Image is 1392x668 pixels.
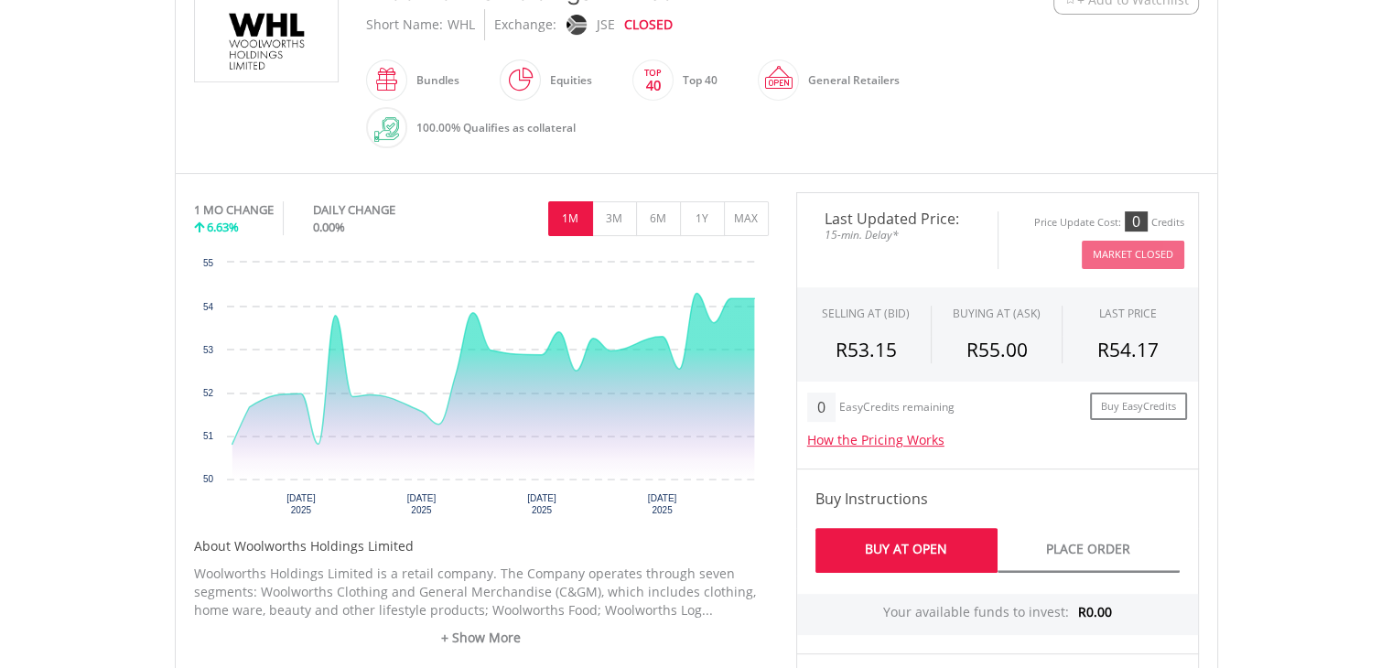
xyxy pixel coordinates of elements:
span: R53.15 [836,337,897,362]
p: Woolworths Holdings Limited is a retail company. The Company operates through seven segments: Woo... [194,565,769,620]
div: Price Update Cost: [1034,216,1121,230]
span: 15-min. Delay* [811,226,984,243]
button: Market Closed [1082,241,1184,269]
div: JSE [597,9,615,40]
button: 3M [592,201,637,236]
text: 55 [202,258,213,268]
div: 1 MO CHANGE [194,201,274,219]
span: BUYING AT (ASK) [953,306,1041,321]
div: Exchange: [494,9,556,40]
button: 1Y [680,201,725,236]
div: Top 40 [674,59,718,102]
a: Buy EasyCredits [1090,393,1187,421]
text: 52 [202,388,213,398]
div: EasyCredits remaining [839,401,955,416]
button: MAX [724,201,769,236]
a: How the Pricing Works [807,431,944,448]
h4: Buy Instructions [815,488,1180,510]
a: Place Order [998,528,1180,573]
div: Chart. Highcharts interactive chart. [194,253,769,528]
div: LAST PRICE [1099,306,1157,321]
text: [DATE] 2025 [406,493,436,515]
div: Equities [541,59,592,102]
text: 51 [202,431,213,441]
div: CLOSED [624,9,673,40]
span: R54.17 [1097,337,1159,362]
span: R0.00 [1078,603,1112,620]
button: 6M [636,201,681,236]
div: 0 [1125,211,1148,232]
span: 0.00% [313,219,345,235]
h5: About Woolworths Holdings Limited [194,537,769,555]
span: R55.00 [966,337,1027,362]
div: Your available funds to invest: [797,594,1198,635]
text: 53 [202,345,213,355]
div: Bundles [407,59,459,102]
div: DAILY CHANGE [313,201,457,219]
span: Last Updated Price: [811,211,984,226]
text: [DATE] 2025 [286,493,316,515]
a: Buy At Open [815,528,998,573]
img: jse.png [566,15,586,35]
text: 54 [202,302,213,312]
div: Credits [1151,216,1184,230]
div: 0 [807,393,836,422]
div: SELLING AT (BID) [822,306,910,321]
div: General Retailers [799,59,900,102]
span: 6.63% [207,219,239,235]
button: 1M [548,201,593,236]
svg: Interactive chart [194,253,769,528]
text: [DATE] 2025 [527,493,556,515]
div: Short Name: [366,9,443,40]
text: [DATE] 2025 [647,493,676,515]
img: collateral-qualifying-green.svg [374,117,399,142]
div: WHL [448,9,475,40]
a: + Show More [194,629,769,647]
span: 100.00% Qualifies as collateral [416,120,576,135]
text: 50 [202,474,213,484]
